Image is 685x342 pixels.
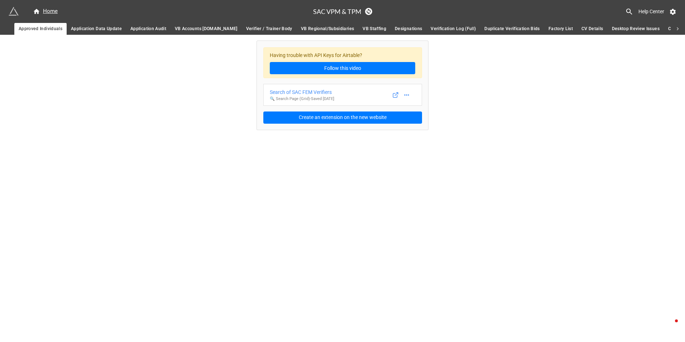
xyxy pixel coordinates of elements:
div: Search of SAC FEM Verifiers [270,88,334,96]
a: Help Center [633,5,669,18]
a: Home [29,7,62,16]
span: VB Staffing [363,25,386,33]
a: Follow this video [270,62,415,74]
p: 🔍 Search Page (Grid) - Saved [DATE] [270,96,334,102]
span: Application Data Update [71,25,122,33]
span: Application Audit [130,25,166,33]
span: Designations [395,25,422,33]
span: CV Details [581,25,603,33]
span: VB Accounts [DOMAIN_NAME] [175,25,238,33]
span: Desktop Review Issues [612,25,660,33]
div: scrollable auto tabs example [14,23,671,35]
span: VB Regional/Subsidiaries [301,25,354,33]
a: Search of SAC FEM Verifiers🔍 Search Page (Grid)-Saved [DATE] [263,84,422,106]
span: Verifier / Trainer Body [246,25,292,33]
span: Factory List [549,25,573,33]
iframe: Intercom live chat [661,318,678,335]
span: Duplicate Verification Bids [484,25,540,33]
img: miniextensions-icon.73ae0678.png [9,6,19,16]
button: Create an extension on the new website [263,111,422,124]
div: Home [33,7,58,16]
a: Sync Base Structure [365,8,372,15]
span: Approved Individuals [19,25,62,33]
div: Having trouble with API Keys for Airtable? [263,47,422,79]
h3: SAC VPM & TPM [313,8,361,15]
span: Verification Log (Full) [431,25,476,33]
